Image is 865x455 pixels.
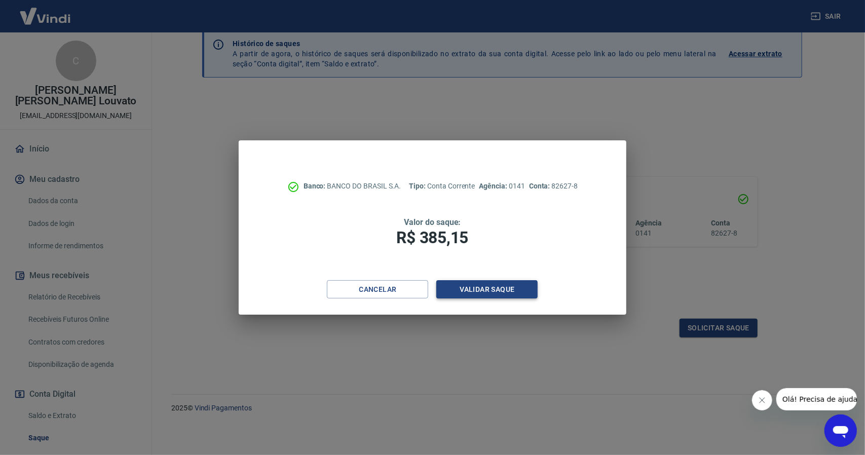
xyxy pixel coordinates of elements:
[752,390,772,410] iframe: Fechar mensagem
[404,217,461,227] span: Valor do saque:
[479,181,525,192] p: 0141
[824,414,857,447] iframe: Botão para abrir a janela de mensagens
[327,280,428,299] button: Cancelar
[304,182,327,190] span: Banco:
[479,182,509,190] span: Agência:
[304,181,401,192] p: BANCO DO BRASIL S.A.
[409,181,475,192] p: Conta Corrente
[436,280,538,299] button: Validar saque
[409,182,427,190] span: Tipo:
[529,181,578,192] p: 82627-8
[397,228,469,247] span: R$ 385,15
[6,7,85,15] span: Olá! Precisa de ajuda?
[529,182,552,190] span: Conta:
[776,388,857,410] iframe: Mensagem da empresa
